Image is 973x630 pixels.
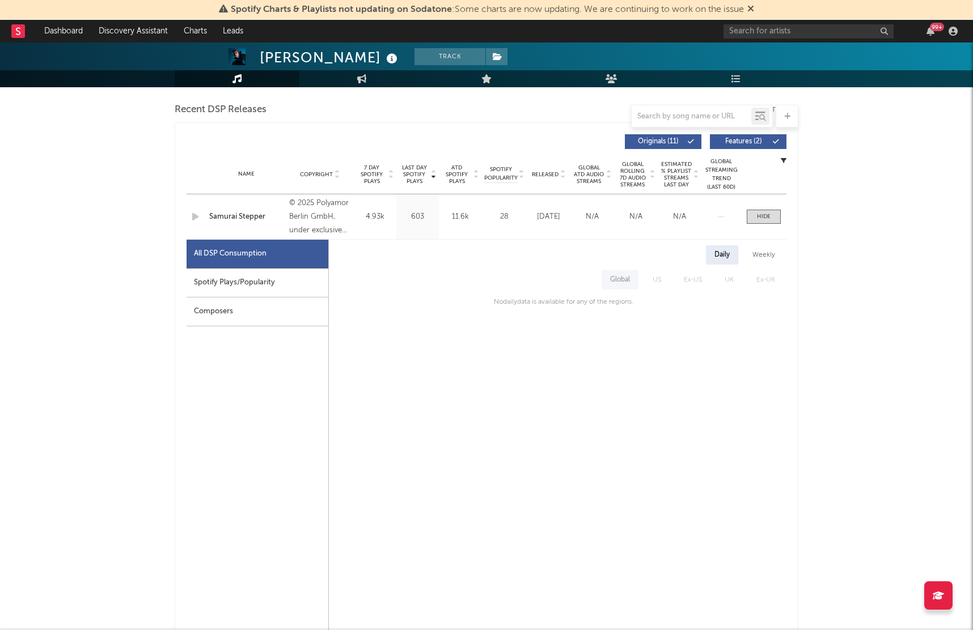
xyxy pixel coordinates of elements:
[209,211,284,223] a: Samurai Stepper
[187,269,328,297] div: Spotify Plays/Popularity
[289,197,351,237] div: © 2025 Polyamor Berlin GmbH, under exclusive license to Universal Music GmbH
[442,164,472,185] span: ATD Spotify Plays
[300,171,333,178] span: Copyright
[442,211,479,223] div: 11.6k
[625,134,701,149] button: Originals(11)
[617,161,648,188] span: Global Rolling 7D Audio Streams
[399,211,436,223] div: 603
[484,211,524,223] div: 28
[260,48,400,67] div: [PERSON_NAME]
[194,247,266,261] div: All DSP Consumption
[215,20,251,42] a: Leads
[717,138,769,145] span: Features ( 2 )
[176,20,215,42] a: Charts
[661,161,692,188] span: Estimated % Playlist Streams Last Day
[710,134,786,149] button: Features(2)
[661,211,699,223] div: N/A
[632,138,684,145] span: Originals ( 11 )
[573,211,611,223] div: N/A
[209,170,284,178] div: Name
[573,164,604,185] span: Global ATD Audio Streams
[704,157,738,191] div: Global Streaming Trend (Last 60D)
[632,112,751,121] input: Search by song name or URL
[617,211,655,223] div: N/A
[483,295,633,309] div: No daily data is available for any of the regions.
[930,23,944,31] div: 99 +
[187,240,328,269] div: All DSP Consumption
[530,211,568,223] div: [DATE]
[357,211,394,223] div: 4.93k
[747,5,754,14] span: Dismiss
[532,171,559,178] span: Released
[706,245,738,265] div: Daily
[927,27,934,36] button: 99+
[231,5,744,14] span: : Some charts are now updating. We are continuing to work on the issue
[414,48,485,65] button: Track
[175,103,266,117] span: Recent DSP Releases
[36,20,91,42] a: Dashboard
[91,20,176,42] a: Discovery Assistant
[231,5,452,14] span: Spotify Charts & Playlists not updating on Sodatone
[744,245,784,265] div: Weekly
[724,24,894,39] input: Search for artists
[484,165,518,182] span: Spotify Popularity
[399,164,429,185] span: Last Day Spotify Plays
[187,297,328,326] div: Composers
[357,164,387,185] span: 7 Day Spotify Plays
